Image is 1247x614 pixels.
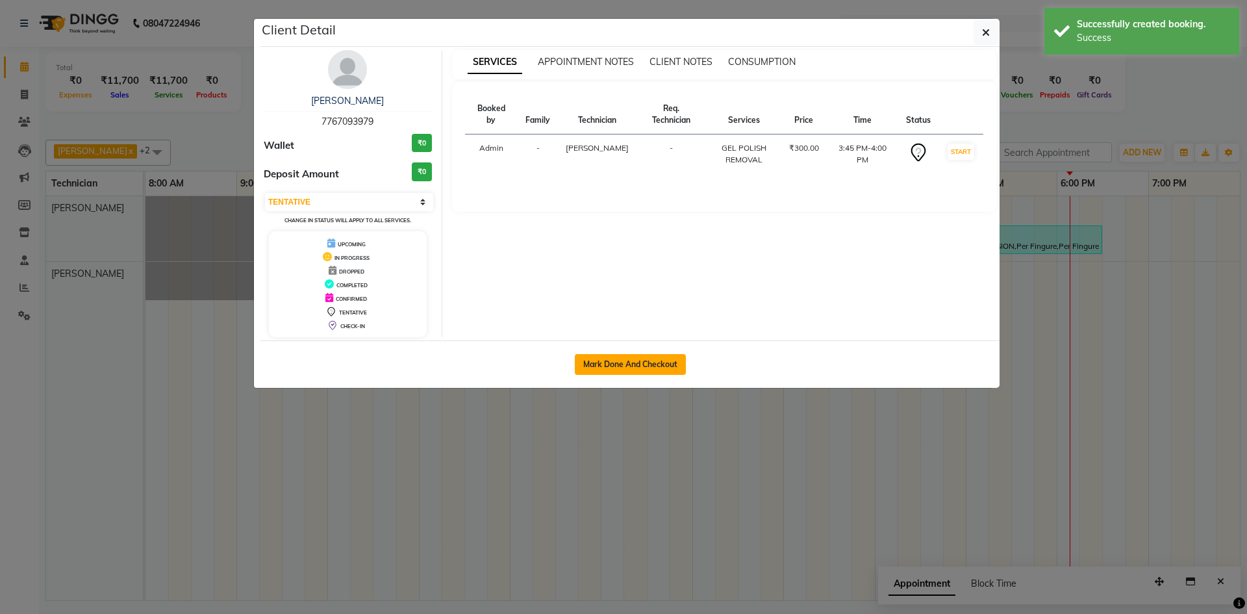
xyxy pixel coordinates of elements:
[538,56,634,68] span: APPOINTMENT NOTES
[412,134,432,153] h3: ₹0
[518,95,558,134] th: Family
[334,255,370,261] span: IN PROGRESS
[636,95,706,134] th: Req. Technician
[336,282,368,288] span: COMPLETED
[827,134,898,174] td: 3:45 PM-4:00 PM
[339,268,364,275] span: DROPPED
[264,138,294,153] span: Wallet
[321,116,373,127] span: 7767093979
[558,95,636,134] th: Technician
[1077,18,1229,31] div: Successfully created booking.
[714,142,774,166] div: GEL POLISH REMOVAL
[264,167,339,182] span: Deposit Amount
[649,56,712,68] span: CLIENT NOTES
[898,95,938,134] th: Status
[636,134,706,174] td: -
[338,241,366,248] span: UPCOMING
[566,143,629,153] span: [PERSON_NAME]
[339,309,367,316] span: TENTATIVE
[340,323,365,329] span: CHECK-IN
[575,354,686,375] button: Mark Done And Checkout
[262,20,336,40] h5: Client Detail
[468,51,522,74] span: SERVICES
[284,217,411,224] small: Change in status will apply to all services.
[311,95,384,107] a: [PERSON_NAME]
[1077,31,1229,45] div: Success
[728,56,796,68] span: CONSUMPTION
[518,134,558,174] td: -
[781,95,827,134] th: Price
[707,95,781,134] th: Services
[465,134,518,174] td: Admin
[827,95,898,134] th: Time
[948,144,974,160] button: START
[336,296,367,302] span: CONFIRMED
[412,162,432,181] h3: ₹0
[328,50,367,89] img: avatar
[465,95,518,134] th: Booked by
[789,142,819,154] div: ₹300.00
